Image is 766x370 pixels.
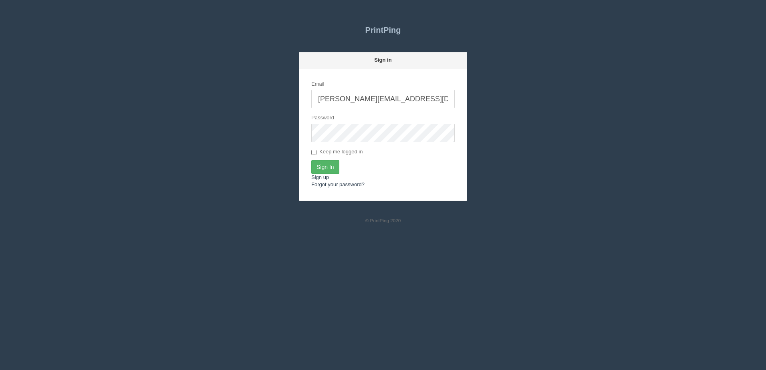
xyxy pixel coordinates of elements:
[311,181,365,187] a: Forgot your password?
[374,57,391,63] strong: Sign in
[311,90,455,108] input: test@example.com
[311,80,325,88] label: Email
[311,148,363,156] label: Keep me logged in
[365,218,401,223] small: © PrintPing 2020
[311,174,329,180] a: Sign up
[299,20,467,40] a: PrintPing
[311,160,339,174] input: Sign In
[311,150,316,155] input: Keep me logged in
[311,114,334,122] label: Password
